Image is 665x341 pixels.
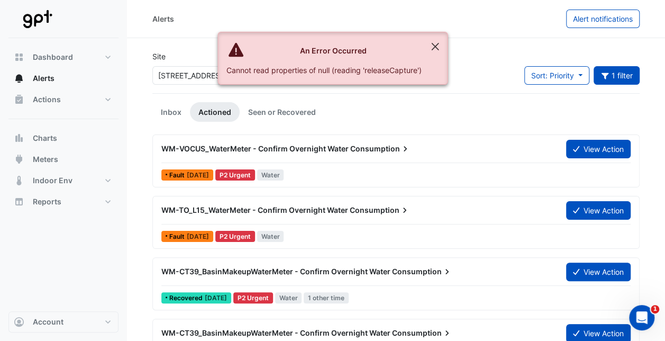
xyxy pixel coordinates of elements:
span: Indoor Env [33,175,72,186]
span: Fault [169,172,187,178]
span: Sort: Priority [531,71,574,80]
span: WM-CT39_BasinMakeupWaterMeter - Confirm Overnight Water [161,328,390,337]
div: P2 Urgent [215,169,255,181]
app-icon: Alerts [14,73,24,84]
img: Company Logo [13,8,60,30]
button: Close [423,32,447,61]
span: Tue 16-Jul-2024 21:00 AEST [187,232,209,240]
iframe: Intercom live chat [629,305,654,330]
span: Dashboard [33,52,73,62]
a: Inbox [152,102,190,122]
button: Sort: Priority [524,66,589,85]
button: Alert notifications [566,10,640,28]
span: Water [257,169,284,181]
button: Dashboard [8,47,119,68]
span: Account [33,317,63,327]
button: Meters [8,149,119,170]
span: Consumption [392,266,452,277]
app-icon: Actions [14,94,24,105]
button: Indoor Env [8,170,119,191]
app-icon: Charts [14,133,24,143]
app-icon: Meters [14,154,24,165]
span: WM-CT39_BasinMakeupWaterMeter - Confirm Overnight Water [161,267,390,276]
button: 1 filter [594,66,640,85]
app-icon: Reports [14,196,24,207]
div: Cannot read properties of null (reading 'releaseCapture') [226,65,422,76]
span: 1 other time [304,292,349,303]
button: View Action [566,201,631,220]
button: View Action [566,140,631,158]
span: Actions [33,94,61,105]
button: Alerts [8,68,119,89]
span: Meters [33,154,58,165]
span: Consumption [350,143,411,154]
div: Alerts [152,13,174,24]
strong: An Error Occurred [300,46,367,55]
span: 1 [651,305,659,313]
button: Actions [8,89,119,110]
span: Tue 12-Aug-2025 21:02 AEST [205,294,227,302]
span: WM-VOCUS_WaterMeter - Confirm Overnight Water [161,144,349,153]
span: Consumption [350,205,410,216]
app-icon: Dashboard [14,52,24,62]
span: Fault [169,234,187,240]
span: Recovered [169,295,205,301]
span: WM-TO_L15_WaterMeter - Confirm Overnight Water [161,205,348,214]
span: Water [257,231,284,242]
a: Seen or Recovered [240,102,324,122]
span: Water [275,292,302,303]
button: View Action [566,263,631,281]
label: Site [152,51,166,62]
div: P2 Urgent [233,292,273,303]
button: Charts [8,128,119,149]
a: Actioned [190,102,240,122]
span: Charts [33,133,57,143]
div: P2 Urgent [215,231,255,242]
span: Reports [33,196,61,207]
span: Consumption [392,328,452,338]
button: Reports [8,191,119,212]
span: Tue 16-Jul-2024 21:00 AEST [187,171,209,179]
app-icon: Indoor Env [14,175,24,186]
span: Alert notifications [573,14,633,23]
span: Alerts [33,73,54,84]
button: Account [8,311,119,333]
